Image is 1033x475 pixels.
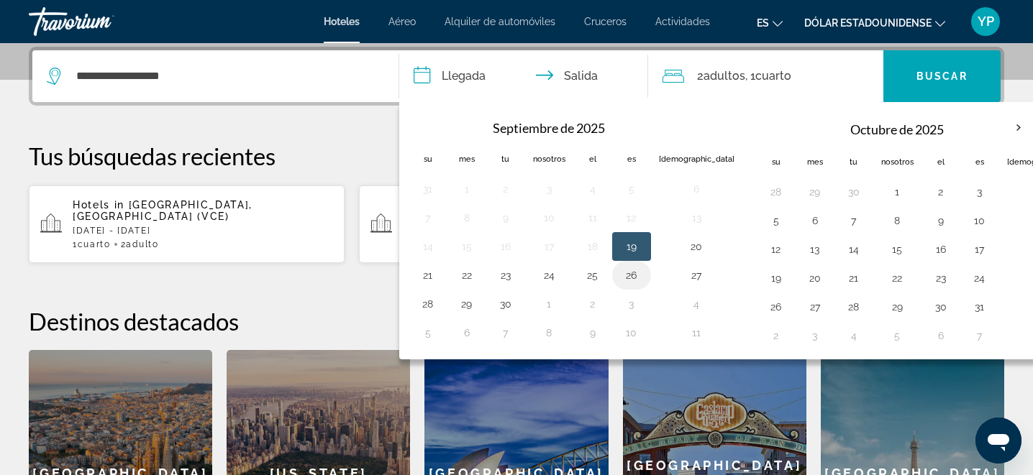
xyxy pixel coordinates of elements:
button: Día 19 [765,268,788,288]
button: Día 8 [455,208,478,228]
button: Cambiar moneda [804,12,945,33]
span: 1 [73,239,111,249]
button: Día 11 [581,208,604,228]
button: Día 7 [968,326,991,346]
button: Día 22 [455,265,478,285]
button: Menú de usuario [967,6,1004,37]
button: Hotels in [GEOGRAPHIC_DATA], [GEOGRAPHIC_DATA] (VCE)[DATE] - [DATE]1Cuarto2Adulto [29,185,345,264]
div: Widget de búsqueda [32,50,1001,102]
font: YP [978,14,994,29]
button: Día 24 [968,268,991,288]
font: Buscar [916,70,968,82]
font: es [757,17,769,29]
button: Día 3 [620,294,643,314]
button: Día 20 [659,236,734,257]
button: Día 1 [455,179,478,199]
button: Día 10 [533,208,565,228]
button: Día 3 [804,326,827,346]
a: Alquiler de automóviles [445,16,555,27]
a: Aéreo [388,16,416,27]
button: Día 1 [881,182,914,202]
span: [GEOGRAPHIC_DATA], [GEOGRAPHIC_DATA] (VCE) [73,199,252,222]
button: Día 12 [765,239,788,259]
button: Día 29 [804,182,827,202]
button: Día 9 [581,323,604,343]
button: Día 12 [620,208,643,228]
button: Día 16 [929,239,952,259]
font: Septiembre de 2025 [493,120,605,136]
button: Día 28 [765,182,788,202]
button: Día 10 [620,323,643,343]
button: Día 18 [581,236,604,257]
button: Día 15 [455,236,478,257]
button: Día 2 [581,294,604,314]
button: Día 3 [533,179,565,199]
button: Día 11 [659,323,734,343]
a: Actividades [655,16,710,27]
button: Día 2 [929,182,952,202]
button: Día 7 [417,208,440,228]
button: Día 30 [842,182,865,202]
button: Día 6 [659,179,734,199]
span: Hotels in [73,199,124,211]
p: [DATE] - [DATE] [73,226,333,236]
button: Día 4 [581,179,604,199]
button: Día 13 [659,208,734,228]
button: Día 29 [455,294,478,314]
button: Día 31 [417,179,440,199]
a: Cruceros [584,16,627,27]
button: Día 5 [765,211,788,231]
button: Día 8 [881,211,914,231]
button: Día 5 [881,326,914,346]
button: Día 8 [533,323,565,343]
button: Día 6 [804,211,827,231]
button: Día 23 [929,268,952,288]
span: Cuarto [78,239,111,249]
button: Día 26 [620,265,643,285]
p: Tus búsquedas recientes [29,142,1004,170]
button: Día 17 [968,239,991,259]
font: 2 [697,69,704,83]
button: Día 29 [881,297,914,317]
button: Día 1 [533,294,565,314]
button: Hotels in [GEOGRAPHIC_DATA], [GEOGRAPHIC_DATA], [GEOGRAPHIC_DATA] (DXB)[DATE] - [DATE]1Cuarto2Adulto [359,185,675,264]
button: Día 2 [765,326,788,346]
button: Día 19 [620,236,643,257]
button: Día 14 [417,236,440,257]
button: Día 14 [842,239,865,259]
font: , 1 [745,69,755,83]
button: Día 10 [968,211,991,231]
button: Día 5 [417,323,440,343]
button: Día 21 [417,265,440,285]
font: Cuarto [755,69,791,83]
button: Día 27 [804,297,827,317]
font: adultos [704,69,745,83]
button: Día 27 [659,265,734,285]
button: Fechas de entrada y salida [399,50,649,102]
a: Travorium [29,3,173,40]
button: Viajeros: 2 adultos, 0 niños [648,50,883,102]
button: Día 21 [842,268,865,288]
button: Día 24 [533,265,565,285]
a: Hoteles [324,16,360,27]
font: Dólar estadounidense [804,17,932,29]
h2: Destinos destacados [29,307,1004,336]
button: Buscar [883,50,1001,102]
button: Día 28 [842,297,865,317]
button: Día 28 [417,294,440,314]
button: Cambiar idioma [757,12,783,33]
button: Día 3 [968,182,991,202]
button: Día 26 [765,297,788,317]
button: Día 6 [455,323,478,343]
button: Día 20 [804,268,827,288]
button: Día 30 [494,294,517,314]
button: Día 4 [659,294,734,314]
button: Día 4 [842,326,865,346]
button: Día 7 [842,211,865,231]
button: Día 30 [929,297,952,317]
button: Día 25 [581,265,604,285]
button: Día 5 [620,179,643,199]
